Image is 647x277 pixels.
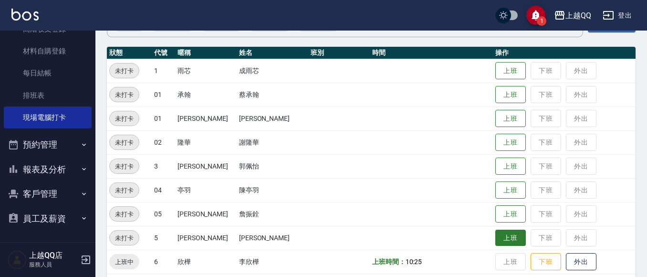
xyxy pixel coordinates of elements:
[175,154,237,178] td: [PERSON_NAME]
[495,110,526,128] button: 上班
[495,134,526,151] button: 上班
[175,59,237,83] td: 雨芯
[4,132,92,157] button: 預約管理
[107,47,152,59] th: 狀態
[370,47,493,59] th: 時間
[110,233,139,243] span: 未打卡
[493,47,636,59] th: 操作
[308,47,370,59] th: 班別
[4,85,92,107] a: 排班表
[11,9,39,21] img: Logo
[175,83,237,107] td: 承翰
[495,205,526,223] button: 上班
[29,251,78,260] h5: 上越QQ店
[237,154,308,178] td: 郭佩怡
[152,83,175,107] td: 01
[550,6,595,25] button: 上越QQ
[495,86,526,104] button: 上班
[495,158,526,175] button: 上班
[495,181,526,199] button: 上班
[152,47,175,59] th: 代號
[526,6,545,25] button: save
[237,107,308,130] td: [PERSON_NAME]
[29,260,78,269] p: 服務人員
[175,202,237,226] td: [PERSON_NAME]
[152,202,175,226] td: 05
[237,178,308,202] td: 陳亭羽
[565,10,591,21] div: 上越QQ
[4,206,92,231] button: 員工及薪資
[152,130,175,154] td: 02
[175,178,237,202] td: 亭羽
[152,154,175,178] td: 3
[4,62,92,84] a: 每日結帳
[537,16,546,26] span: 1
[4,181,92,206] button: 客戶管理
[110,90,139,100] span: 未打卡
[175,107,237,130] td: [PERSON_NAME]
[152,250,175,274] td: 6
[4,40,92,62] a: 材料自購登錄
[237,226,308,250] td: [PERSON_NAME]
[237,47,308,59] th: 姓名
[175,250,237,274] td: 欣樺
[531,253,561,271] button: 下班
[372,258,406,266] b: 上班時間：
[175,130,237,154] td: 隆華
[109,257,139,267] span: 上班中
[237,250,308,274] td: 李欣樺
[599,7,636,24] button: 登出
[495,62,526,80] button: 上班
[110,185,139,195] span: 未打卡
[110,114,139,124] span: 未打卡
[8,250,27,269] img: Person
[406,258,422,266] span: 10:25
[175,47,237,59] th: 暱稱
[237,202,308,226] td: 詹振銓
[237,59,308,83] td: 成雨芯
[175,226,237,250] td: [PERSON_NAME]
[4,157,92,182] button: 報表及分析
[237,130,308,154] td: 謝隆華
[4,107,92,128] a: 現場電腦打卡
[152,178,175,202] td: 04
[110,66,139,76] span: 未打卡
[152,59,175,83] td: 1
[152,107,175,130] td: 01
[110,161,139,171] span: 未打卡
[237,83,308,107] td: 蔡承翰
[110,138,139,148] span: 未打卡
[110,209,139,219] span: 未打卡
[495,230,526,246] button: 上班
[152,226,175,250] td: 5
[566,253,596,271] button: 外出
